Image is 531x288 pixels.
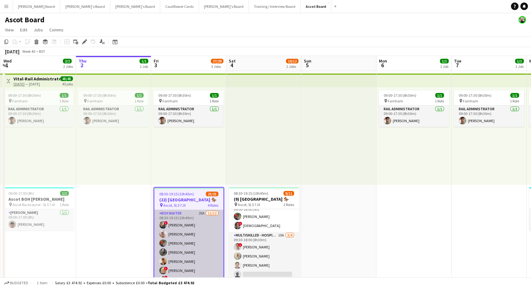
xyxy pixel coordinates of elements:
[10,281,28,285] span: Budgeted
[440,59,449,63] span: 1/1
[379,106,449,127] app-card-role: Rail Administrator1/109:00-17:30 (8h30m)[PERSON_NAME]
[60,93,68,98] span: 1/1
[211,64,223,69] div: 3 Jobs
[164,267,168,270] span: !
[83,93,116,98] span: 09:00-17:30 (8h30m)
[78,90,149,127] app-job-card: 09:00-17:30 (8h30m)1/1 Farnham1 RoleRail Administrator1/109:00-17:30 (8h30m)[PERSON_NAME]
[60,76,73,81] span: 45/45
[8,191,34,196] span: 09:00-17:00 (8h)
[286,64,298,69] div: 2 Jobs
[60,202,69,207] span: 1 Role
[283,191,294,196] span: 9/11
[153,62,159,69] span: 3
[154,197,223,203] h3: (22) [GEOGRAPHIC_DATA] 🏇🏼
[3,26,16,34] a: View
[208,203,218,208] span: 4 Roles
[229,187,299,280] app-job-card: 08:30-19:15 (10h45m)9/11(9) [GEOGRAPHIC_DATA] 🏇🏼 Ascot, SL5 7JX3 Roles[PERSON_NAME] Multiskilled ...
[39,49,45,54] div: BST
[60,0,110,13] button: [PERSON_NAME]'s Board
[210,93,219,98] span: 1/1
[3,196,74,202] h3: Ascot BOH [PERSON_NAME]
[510,99,519,103] span: 1 Role
[3,90,74,127] app-job-card: 09:00-17:30 (8h30m)1/1 Farnham1 RoleRail Administrator1/109:00-17:30 (8h30m)[PERSON_NAME]
[31,26,46,34] a: Jobs
[384,93,416,98] span: 09:00-17:30 (8h30m)
[463,99,478,103] span: Farnham
[14,76,60,82] h3: Vital-Rail Administrator
[13,202,55,207] span: Ascot Racecourse - SL5 7JX
[249,0,301,13] button: Training / Interview Board
[18,26,30,34] a: Edit
[62,81,73,86] div: 45 jobs
[454,106,524,127] app-card-role: Rail Administrator1/109:00-17:30 (8h30m)[PERSON_NAME]
[20,27,27,33] span: Edit
[211,59,223,63] span: 27/29
[3,106,74,127] app-card-role: Rail Administrator1/109:00-17:30 (8h30m)[PERSON_NAME]
[379,58,387,64] span: Mon
[518,16,526,24] app-user-avatar: Kathryn Davies
[229,196,299,202] h3: (9) [GEOGRAPHIC_DATA] 🏇🏼
[47,26,66,34] a: Comms
[304,58,311,64] span: Sun
[55,280,194,285] div: Salary £3 474.92 + Expenses £0.00 + Subsistence £0.00 =
[140,64,148,69] div: 1 Job
[158,93,191,98] span: 09:00-17:30 (8h30m)
[154,187,224,280] app-job-card: 08:30-19:15 (10h45m)23/25(22) [GEOGRAPHIC_DATA] 🏇🏼 Ascot, SL5 7JX4 RolesBOX Waiter20A11/1208:30-1...
[159,192,194,196] span: 08:30-19:15 (10h45m)
[34,27,43,33] span: Jobs
[229,232,299,280] app-card-role: Multiskilled - Hospitality10A3/409:30-18:00 (8h30m)![PERSON_NAME][PERSON_NAME][PERSON_NAME]
[238,243,242,247] span: !
[303,62,311,69] span: 5
[163,203,186,208] span: Ascot, SL5 7JX
[162,99,178,103] span: Farnham
[164,276,168,280] span: !
[14,82,25,86] tcxspan: Call 08-09-2025 via 3CX
[378,62,387,69] span: 6
[135,93,144,98] span: 1/1
[13,0,60,13] button: [PERSON_NAME] Board
[510,93,519,98] span: 1/1
[454,90,524,127] app-job-card: 09:00-17:30 (8h30m)1/1 Farnham1 RoleRail Administrator1/109:00-17:30 (8h30m)[PERSON_NAME]
[228,62,236,69] span: 4
[3,280,29,286] button: Budgeted
[154,58,159,64] span: Fri
[134,99,144,103] span: 1 Role
[435,99,444,103] span: 1 Role
[199,0,249,13] button: [PERSON_NAME]'s Board
[388,99,403,103] span: Farnham
[49,27,63,33] span: Comms
[5,48,19,55] div: [DATE]
[63,59,72,63] span: 2/2
[78,62,86,69] span: 2
[14,82,60,86] div: → [DATE]
[21,49,36,54] span: Week 40
[3,58,12,64] span: Wed
[164,221,168,225] span: !
[3,187,74,231] app-job-card: 09:00-17:00 (8h)1/1Ascot BOH [PERSON_NAME] Ascot Racecourse - SL5 7JX1 Role[PERSON_NAME]1/109:00-...
[286,59,298,63] span: 10/12
[229,58,236,64] span: Sat
[440,64,448,69] div: 1 Job
[435,93,444,98] span: 1/1
[234,191,268,196] span: 08:30-19:15 (10h45m)
[63,64,73,69] div: 2 Jobs
[87,99,103,103] span: Farnham
[379,90,449,127] app-job-card: 09:00-17:30 (8h30m)1/1 Farnham1 RoleRail Administrator1/109:00-17:30 (8h30m)[PERSON_NAME]
[238,222,242,226] span: !
[35,280,50,285] span: 1 item
[301,0,331,13] button: Ascot Board
[153,90,224,127] app-job-card: 09:00-17:30 (8h30m)1/1 Farnham1 RoleRail Administrator1/109:00-17:30 (8h30m)[PERSON_NAME]
[60,191,69,196] span: 1/1
[5,27,14,33] span: View
[148,280,194,285] span: Total Budgeted £3 474.92
[3,209,74,231] app-card-role: [PERSON_NAME]1/109:00-17:00 (8h)[PERSON_NAME]
[153,106,224,127] app-card-role: Rail Administrator1/109:00-17:30 (8h30m)[PERSON_NAME]
[79,58,86,64] span: Thu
